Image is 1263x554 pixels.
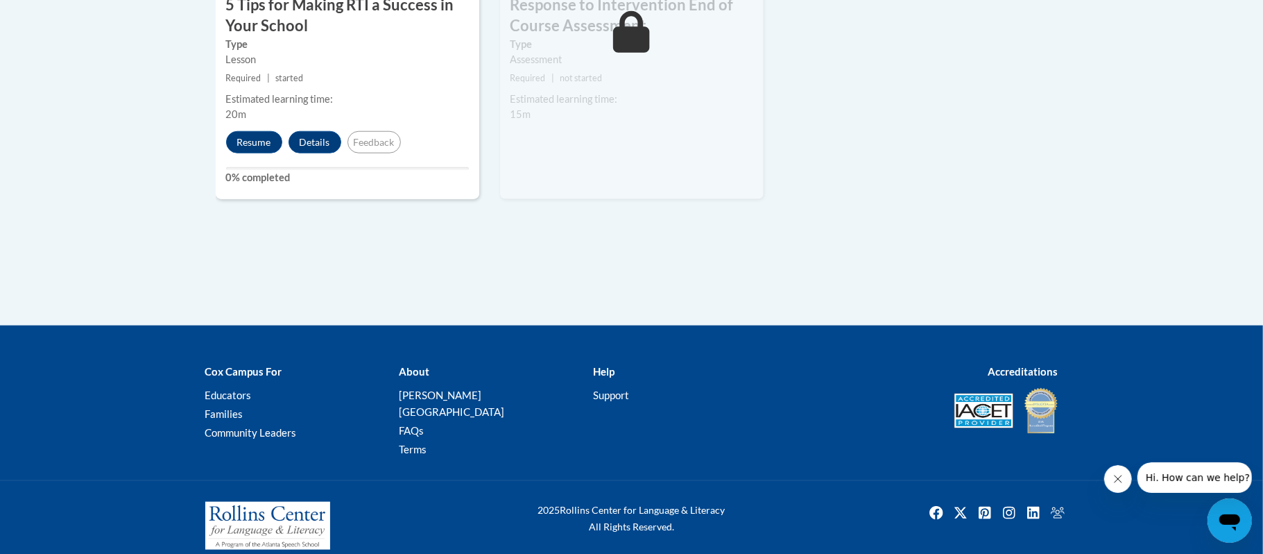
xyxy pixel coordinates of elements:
[1022,502,1045,524] a: Linkedin
[205,502,330,551] img: Rollins Center for Language & Literacy - A Program of the Atlanta Speech School
[538,504,560,516] span: 2025
[954,394,1013,428] img: Accredited IACET® Provider
[226,92,469,107] div: Estimated learning time:
[1208,498,1252,543] iframe: Button to launch messaging window
[560,73,602,83] span: not started
[399,389,504,418] a: [PERSON_NAME][GEOGRAPHIC_DATA]
[1104,465,1132,493] iframe: Close message
[974,502,996,524] a: Pinterest
[925,502,947,524] img: Facebook icon
[974,502,996,524] img: Pinterest icon
[950,502,972,524] a: Twitter
[1047,502,1069,524] img: Facebook group icon
[1024,387,1058,435] img: IDA® Accredited
[988,365,1058,378] b: Accreditations
[486,502,777,535] div: Rollins Center for Language & Literacy All Rights Reserved.
[289,131,341,153] button: Details
[226,37,469,52] label: Type
[510,37,753,52] label: Type
[347,131,401,153] button: Feedback
[226,131,282,153] button: Resume
[510,108,531,120] span: 15m
[593,365,615,378] b: Help
[267,73,270,83] span: |
[226,52,469,67] div: Lesson
[510,73,546,83] span: Required
[205,408,243,420] a: Families
[551,73,554,83] span: |
[510,52,753,67] div: Assessment
[205,389,252,401] a: Educators
[399,424,424,437] a: FAQs
[1137,462,1252,493] iframe: Message from company
[510,92,753,107] div: Estimated learning time:
[226,73,261,83] span: Required
[399,443,427,455] a: Terms
[226,108,247,120] span: 20m
[1047,502,1069,524] a: Facebook Group
[205,365,282,378] b: Cox Campus For
[226,170,469,185] label: 0% completed
[275,73,303,83] span: started
[399,365,429,378] b: About
[950,502,972,524] img: Twitter icon
[1022,502,1045,524] img: LinkedIn icon
[205,426,297,439] a: Community Leaders
[998,502,1020,524] img: Instagram icon
[593,389,629,401] a: Support
[925,502,947,524] a: Facebook
[998,502,1020,524] a: Instagram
